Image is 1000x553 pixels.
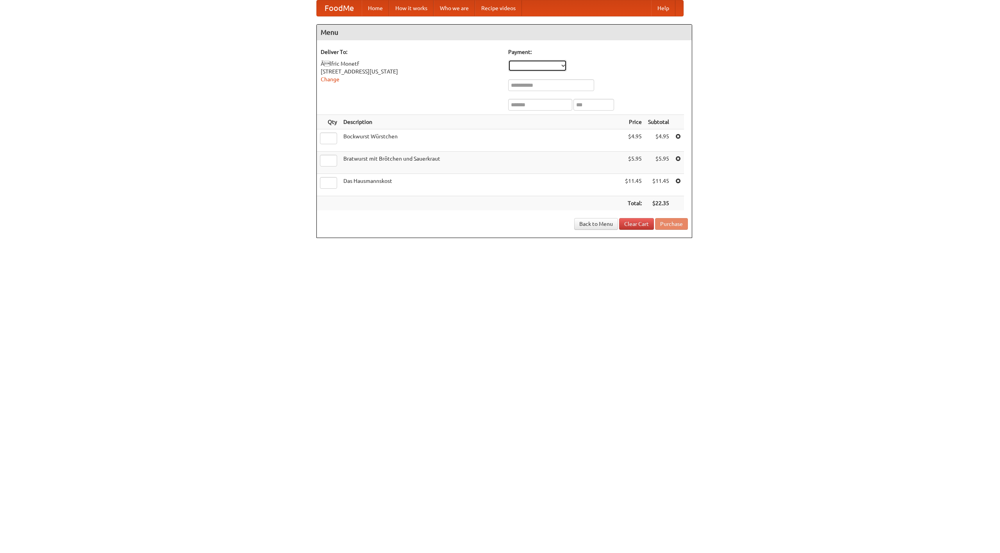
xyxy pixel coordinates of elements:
[434,0,475,16] a: Who we are
[340,115,622,129] th: Description
[645,196,672,211] th: $22.35
[362,0,389,16] a: Home
[622,152,645,174] td: $5.95
[622,174,645,196] td: $11.45
[317,115,340,129] th: Qty
[645,174,672,196] td: $11.45
[340,152,622,174] td: Bratwurst mit Brötchen und Sauerkraut
[622,129,645,152] td: $4.95
[321,76,339,82] a: Change
[622,115,645,129] th: Price
[340,174,622,196] td: Das Hausmannskost
[317,0,362,16] a: FoodMe
[321,48,500,56] h5: Deliver To:
[655,218,688,230] button: Purchase
[321,68,500,75] div: [STREET_ADDRESS][US_STATE]
[651,0,675,16] a: Help
[317,25,692,40] h4: Menu
[574,218,618,230] a: Back to Menu
[619,218,654,230] a: Clear Cart
[622,196,645,211] th: Total:
[321,60,500,68] div: Ãlfric Monetf
[645,129,672,152] td: $4.95
[645,115,672,129] th: Subtotal
[475,0,522,16] a: Recipe videos
[340,129,622,152] td: Bockwurst Würstchen
[645,152,672,174] td: $5.95
[389,0,434,16] a: How it works
[508,48,688,56] h5: Payment:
